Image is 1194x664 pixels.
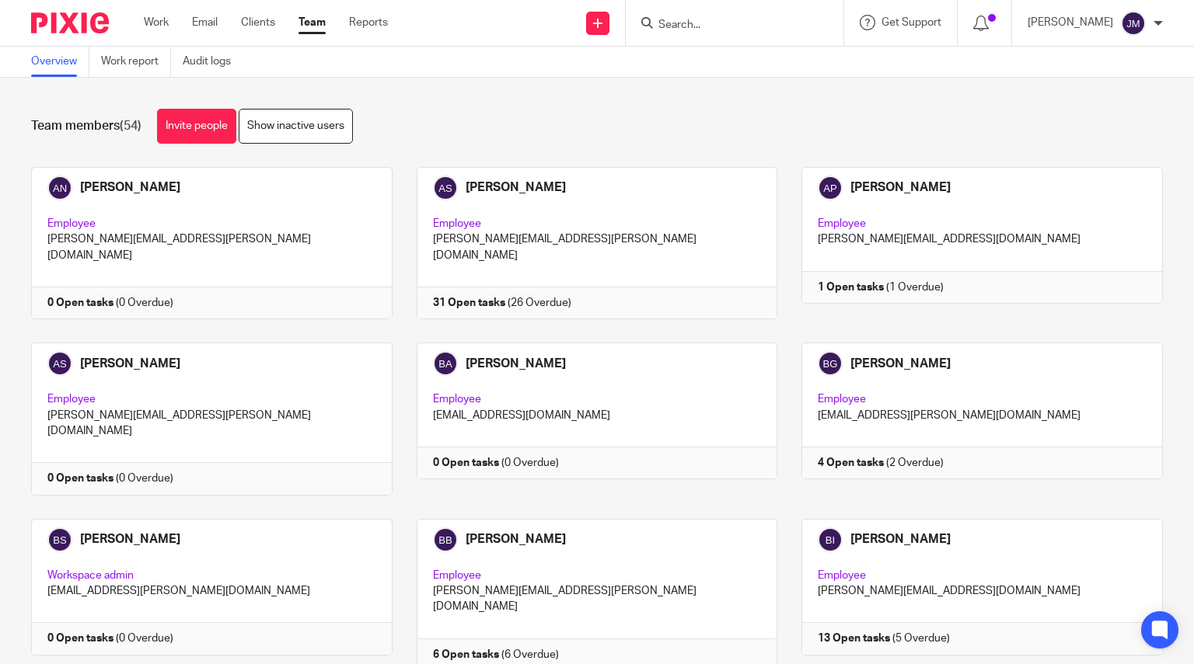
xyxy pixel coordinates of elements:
[239,109,353,144] a: Show inactive users
[183,47,243,77] a: Audit logs
[1028,15,1113,30] p: [PERSON_NAME]
[144,15,169,30] a: Work
[157,109,236,144] a: Invite people
[31,47,89,77] a: Overview
[349,15,388,30] a: Reports
[882,17,941,28] span: Get Support
[31,118,141,134] h1: Team members
[241,15,275,30] a: Clients
[192,15,218,30] a: Email
[298,15,326,30] a: Team
[1121,11,1146,36] img: svg%3E
[31,12,109,33] img: Pixie
[120,120,141,132] span: (54)
[101,47,171,77] a: Work report
[657,19,797,33] input: Search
